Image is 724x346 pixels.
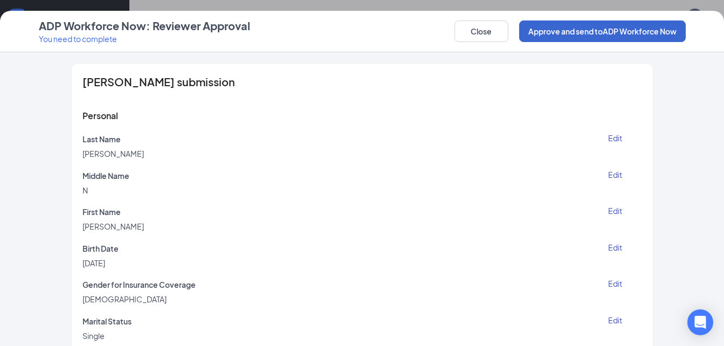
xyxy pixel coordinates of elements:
h4: ADP Workforce Now: Reviewer Approval [39,18,250,33]
p: [DATE] [82,258,119,268]
button: Edit [588,316,642,324]
button: Close [454,20,508,42]
p: First Name [82,206,144,217]
p: [DEMOGRAPHIC_DATA] [82,294,196,305]
p: Marital Status [82,316,132,327]
button: Edit [588,243,642,252]
p: Gender for Insurance Coverage [82,279,196,290]
p: Last Name [82,134,144,144]
button: Edit [588,206,642,215]
button: Approve and send toADP Workforce Now [519,20,686,42]
p: [PERSON_NAME] [82,221,144,232]
p: [PERSON_NAME] [82,148,144,159]
p: Single [82,330,132,341]
p: You need to complete [39,33,250,44]
button: Edit [588,279,642,288]
span: Personal [82,110,118,121]
span: [PERSON_NAME] submission [82,77,235,87]
button: Edit [588,134,642,142]
p: N [82,185,129,196]
div: Open Intercom Messenger [687,309,713,335]
button: Edit [588,170,642,179]
p: Middle Name [82,170,129,181]
p: Birth Date [82,243,119,254]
